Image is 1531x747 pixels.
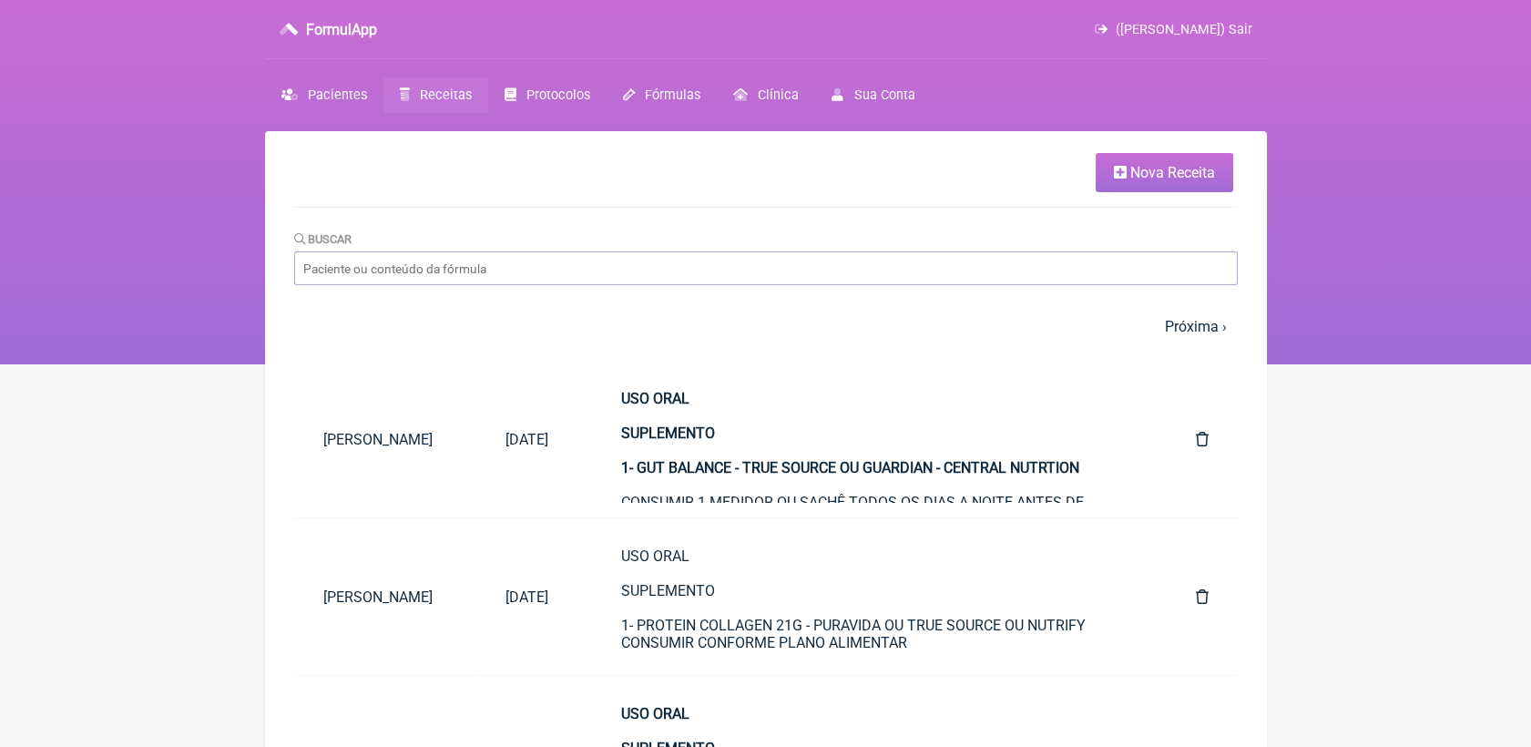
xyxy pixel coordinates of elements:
a: USO ORALSUPLEMENTO1- PROTEIN COLLAGEN 21G - PURAVIDA OU TRUE SOURCE OU NUTRIFYCONSUMIR CONFORME P... [592,533,1152,660]
a: Sua Conta [815,77,931,113]
a: Nova Receita [1096,153,1233,192]
span: Protocolos [526,87,590,103]
a: USO ORALSUPLEMENTO1- GUT BALANCE - TRUE SOURCE OU GUARDIAN - CENTRAL NUTRTIONCONSUMIR 1 MEDIDOR O... [592,375,1152,503]
div: CONSUMIR 1 MEDIDOR OU SACHÊ TODOS OS DIAS A NOITE ANTES DE DORMIR. DILUIR EM 200ML DE ÁGUA POR 60... [621,390,1123,598]
span: Receitas [420,87,472,103]
span: Pacientes [308,87,367,103]
nav: pager [294,307,1238,346]
span: Sua Conta [854,87,915,103]
a: [PERSON_NAME] [294,416,476,463]
a: Pacientes [265,77,383,113]
a: [PERSON_NAME] [294,574,476,620]
span: ([PERSON_NAME]) Sair [1116,22,1252,37]
a: Próxima › [1165,318,1227,335]
strong: USO ORAL SUPLEMENTO 1- GUT BALANCE - TRUE SOURCE OU GUARDIAN - CENTRAL NUTRTION [621,390,1079,476]
h3: FormulApp [306,21,377,38]
a: ([PERSON_NAME]) Sair [1095,22,1251,37]
a: Fórmulas [607,77,717,113]
label: Buscar [294,232,352,246]
span: Clínica [758,87,799,103]
a: Protocolos [488,77,607,113]
div: USO ORAL SUPLEMENTO 1- PROTEIN COLLAGEN 21G - PURAVIDA OU TRUE SOURCE OU NUTRIFY CONSUMIR CONFORM... [621,547,1123,721]
a: Receitas [383,77,488,113]
span: Fórmulas [645,87,700,103]
span: Nova Receita [1130,164,1215,181]
a: Clínica [717,77,815,113]
input: Paciente ou conteúdo da fórmula [294,251,1238,285]
a: [DATE] [476,416,577,463]
a: [DATE] [476,574,577,620]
